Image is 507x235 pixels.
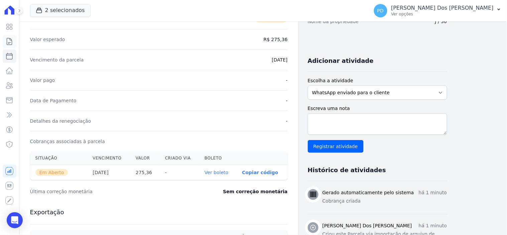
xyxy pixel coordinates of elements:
[435,18,447,25] dd: J / 30
[286,77,288,84] dd: -
[87,151,130,165] th: Vencimento
[419,189,447,196] p: há 1 minuto
[391,5,494,11] p: [PERSON_NAME] Dos [PERSON_NAME]
[30,188,182,195] dt: Última correção monetária
[30,97,77,104] dt: Data de Pagamento
[30,118,91,124] dt: Detalhes da renegociação
[223,188,287,195] dd: Sem correção monetária
[160,165,199,180] th: -
[30,138,105,145] dt: Cobranças associadas à parcela
[30,56,84,63] dt: Vencimento da parcela
[7,212,23,228] div: Open Intercom Messenger
[323,189,414,196] h3: Gerado automaticamente pelo sistema
[377,8,384,13] span: PD
[160,151,199,165] th: Criado via
[30,4,91,17] button: 2 selecionados
[130,151,160,165] th: Valor
[130,165,160,180] th: 275,36
[286,118,288,124] dd: -
[272,56,287,63] dd: [DATE]
[308,166,386,174] h3: Histórico de atividades
[419,222,447,229] p: há 1 minuto
[242,170,278,175] button: Copiar código
[323,198,447,205] p: Cobrança criada
[30,151,88,165] th: Situação
[264,36,288,43] dd: R$ 275,36
[391,11,494,17] p: Ver opções
[308,140,364,153] input: Registrar atividade
[308,105,447,112] label: Escreva uma nota
[87,165,130,180] th: [DATE]
[35,169,68,176] span: Em Aberto
[30,77,55,84] dt: Valor pago
[308,77,447,84] label: Escolha a atividade
[323,222,412,229] h3: [PERSON_NAME] Dos [PERSON_NAME]
[308,57,374,65] h3: Adicionar atividade
[30,208,288,216] h3: Exportação
[30,36,65,43] dt: Valor esperado
[286,97,288,104] dd: -
[369,1,507,20] button: PD [PERSON_NAME] Dos [PERSON_NAME] Ver opções
[199,151,237,165] th: Boleto
[205,170,228,175] a: Ver boleto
